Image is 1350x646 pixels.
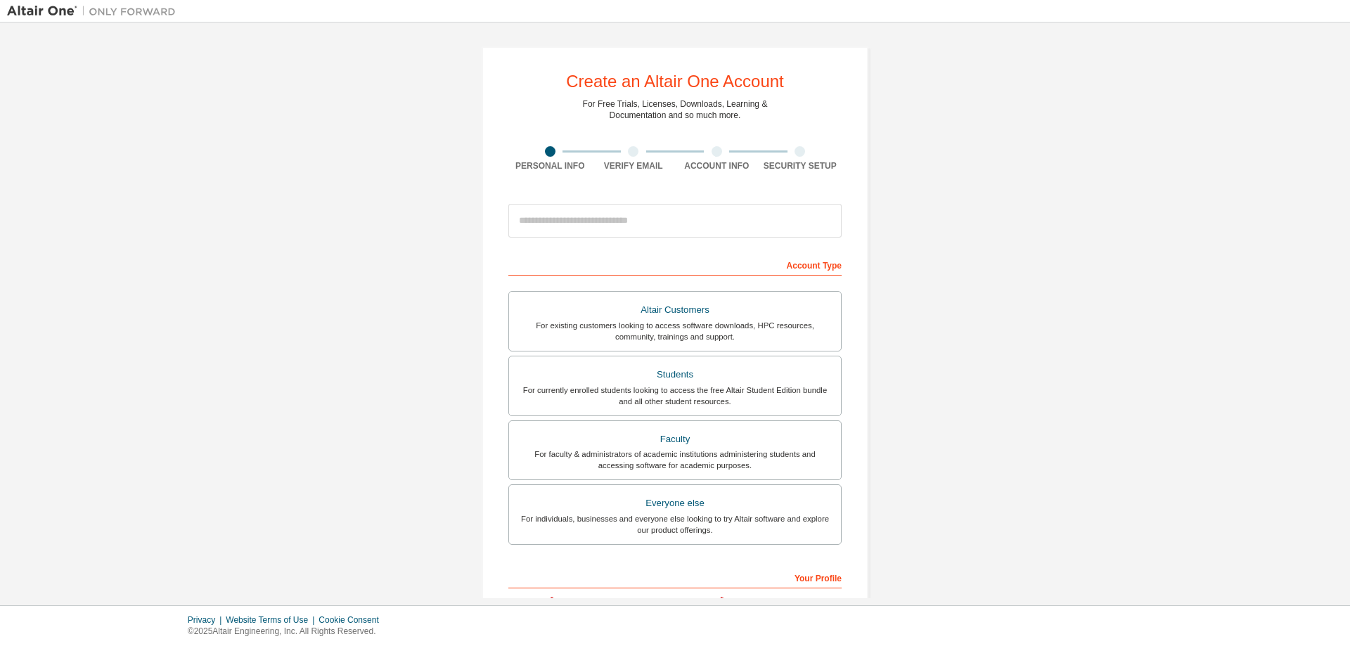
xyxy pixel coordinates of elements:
[517,448,832,471] div: For faculty & administrators of academic institutions administering students and accessing softwa...
[517,385,832,407] div: For currently enrolled students looking to access the free Altair Student Edition bundle and all ...
[508,160,592,172] div: Personal Info
[592,160,676,172] div: Verify Email
[679,595,842,607] label: Last Name
[759,160,842,172] div: Security Setup
[7,4,183,18] img: Altair One
[508,253,842,276] div: Account Type
[188,626,387,638] p: © 2025 Altair Engineering, Inc. All Rights Reserved.
[517,365,832,385] div: Students
[566,73,784,90] div: Create an Altair One Account
[508,595,671,607] label: First Name
[508,566,842,588] div: Your Profile
[517,513,832,536] div: For individuals, businesses and everyone else looking to try Altair software and explore our prod...
[517,493,832,513] div: Everyone else
[188,614,226,626] div: Privacy
[675,160,759,172] div: Account Info
[517,300,832,320] div: Altair Customers
[226,614,319,626] div: Website Terms of Use
[319,614,387,626] div: Cookie Consent
[583,98,768,121] div: For Free Trials, Licenses, Downloads, Learning & Documentation and so much more.
[517,429,832,449] div: Faculty
[517,320,832,342] div: For existing customers looking to access software downloads, HPC resources, community, trainings ...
